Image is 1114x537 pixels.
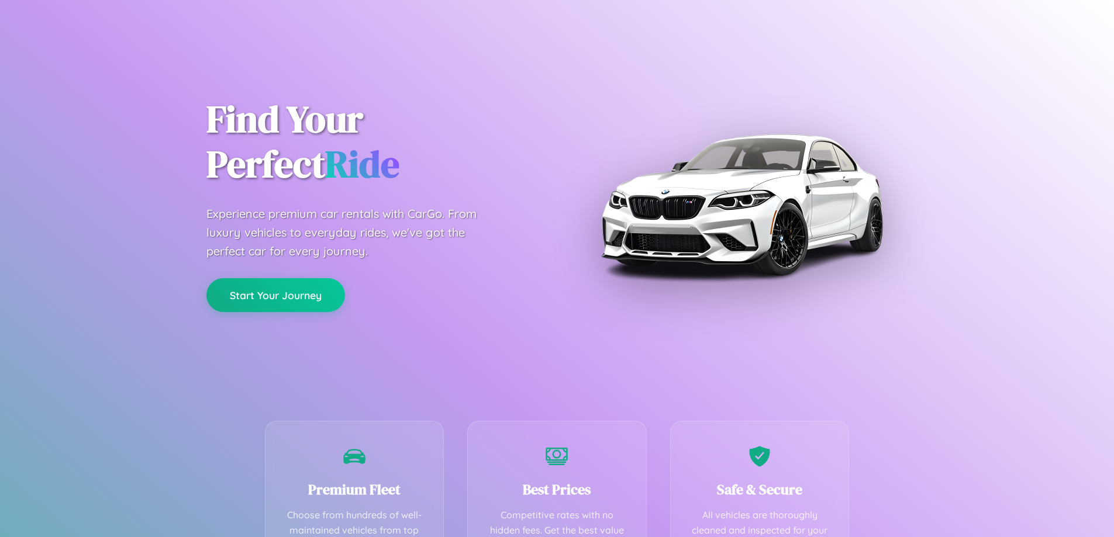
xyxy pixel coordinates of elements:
[325,138,399,189] span: Ride
[206,278,345,312] button: Start Your Journey
[595,58,888,351] img: Premium BMW car rental vehicle
[688,480,832,499] h3: Safe & Secure
[206,97,540,187] h1: Find Your Perfect
[485,480,629,499] h3: Best Prices
[283,480,426,499] h3: Premium Fleet
[206,205,499,261] p: Experience premium car rentals with CarGo. From luxury vehicles to everyday rides, we've got the ...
